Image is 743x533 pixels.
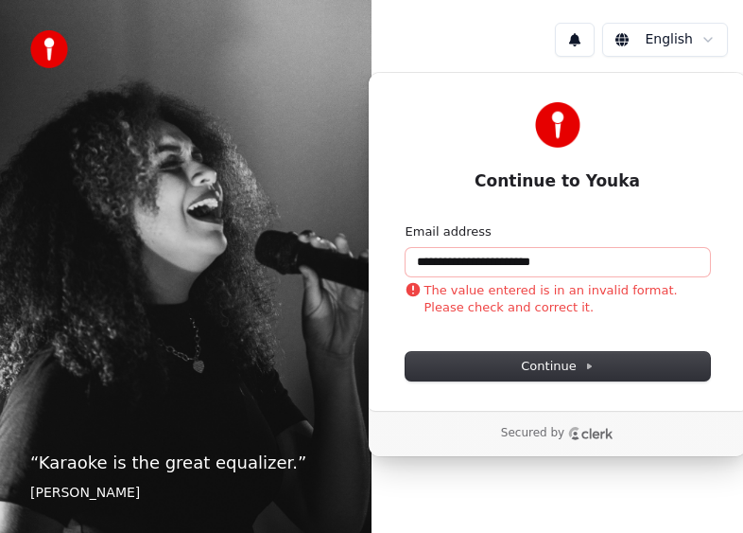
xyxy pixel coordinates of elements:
[521,358,593,375] span: Continue
[30,450,341,476] p: “ Karaoke is the great equalizer. ”
[535,102,580,148] img: Youka
[568,427,613,440] a: Clerk logo
[30,30,68,68] img: youka
[406,223,492,240] label: Email address
[406,170,710,193] h1: Continue to Youka
[501,426,564,441] p: Secured by
[406,282,710,316] p: The value entered is in an invalid format. Please check and correct it.
[30,484,341,503] footer: [PERSON_NAME]
[406,352,710,381] button: Continue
